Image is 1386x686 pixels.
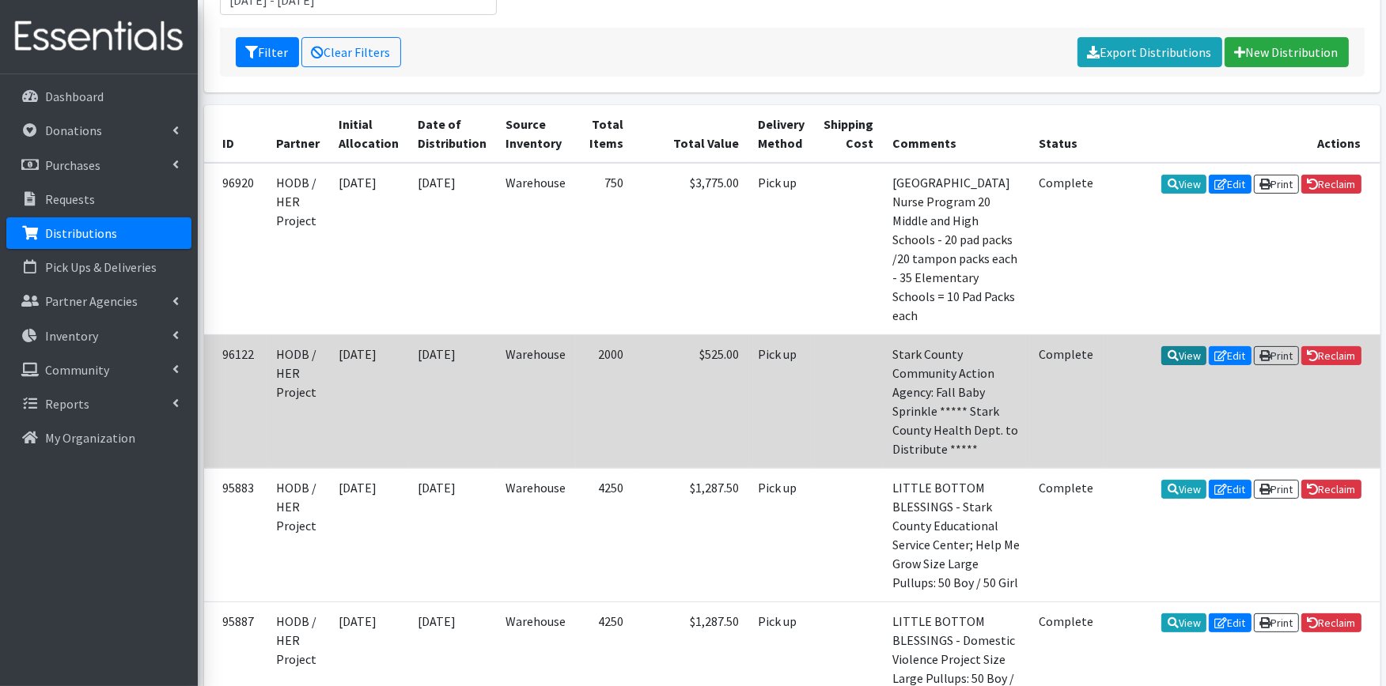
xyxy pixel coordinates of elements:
th: Initial Allocation [330,105,409,163]
td: 750 [576,163,634,335]
a: Reclaim [1301,175,1361,194]
a: Distributions [6,217,191,249]
p: Inventory [45,328,98,344]
a: Partner Agencies [6,285,191,317]
p: Dashboard [45,89,104,104]
a: Print [1254,480,1299,499]
th: Delivery Method [749,105,815,163]
a: Edit [1209,175,1252,194]
a: Reclaim [1301,613,1361,632]
td: Warehouse [497,163,576,335]
th: ID [204,105,267,163]
p: Partner Agencies [45,293,138,309]
th: Total Items [576,105,634,163]
td: 2000 [576,334,634,468]
td: 95883 [204,468,267,601]
td: [DATE] [330,468,409,601]
p: Purchases [45,157,100,173]
td: Pick up [749,163,815,335]
a: Reclaim [1301,480,1361,499]
td: Warehouse [497,334,576,468]
td: [GEOGRAPHIC_DATA] Nurse Program 20 Middle and High Schools - 20 pad packs /20 tampon packs each -... [884,163,1030,335]
a: Print [1254,613,1299,632]
td: 96920 [204,163,267,335]
th: Total Value [634,105,749,163]
td: [DATE] [330,334,409,468]
a: Requests [6,183,191,215]
a: My Organization [6,422,191,454]
a: Donations [6,115,191,146]
td: Complete [1030,334,1104,468]
p: Pick Ups & Deliveries [45,259,157,275]
a: View [1161,346,1206,365]
td: HODB / HER Project [267,334,330,468]
p: My Organization [45,430,135,446]
a: Reports [6,388,191,420]
td: Stark County Community Action Agency: Fall Baby Sprinkle ***** Stark County Health Dept. to Distr... [884,334,1030,468]
th: Source Inventory [497,105,576,163]
a: Pick Ups & Deliveries [6,251,191,283]
th: Status [1030,105,1104,163]
th: Shipping Cost [815,105,884,163]
a: View [1161,480,1206,499]
td: 96122 [204,334,267,468]
a: Purchases [6,149,191,181]
td: LITTLE BOTTOM BLESSINGS - Stark County Educational Service Center; Help Me Grow Size Large Pullup... [884,468,1030,601]
a: Inventory [6,320,191,352]
td: [DATE] [409,163,497,335]
a: Print [1254,346,1299,365]
a: View [1161,613,1206,632]
button: Filter [236,37,299,67]
th: Partner [267,105,330,163]
td: Complete [1030,163,1104,335]
p: Donations [45,122,102,138]
a: Clear Filters [301,37,401,67]
a: View [1161,175,1206,194]
p: Distributions [45,225,117,241]
td: $3,775.00 [634,163,749,335]
th: Actions [1104,105,1380,163]
td: HODB / HER Project [267,468,330,601]
th: Date of Distribution [409,105,497,163]
a: Dashboard [6,81,191,112]
a: Edit [1209,480,1252,499]
td: [DATE] [409,334,497,468]
td: Complete [1030,468,1104,601]
td: [DATE] [409,468,497,601]
a: Reclaim [1301,346,1361,365]
a: Edit [1209,613,1252,632]
p: Reports [45,396,89,412]
td: Pick up [749,334,815,468]
img: HumanEssentials [6,10,191,63]
td: 4250 [576,468,634,601]
td: Warehouse [497,468,576,601]
a: Print [1254,175,1299,194]
td: [DATE] [330,163,409,335]
td: Pick up [749,468,815,601]
td: $1,287.50 [634,468,749,601]
td: $525.00 [634,334,749,468]
p: Requests [45,191,95,207]
td: HODB / HER Project [267,163,330,335]
a: Edit [1209,346,1252,365]
p: Community [45,362,109,378]
a: Community [6,354,191,386]
a: Export Distributions [1077,37,1222,67]
a: New Distribution [1225,37,1349,67]
th: Comments [884,105,1030,163]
